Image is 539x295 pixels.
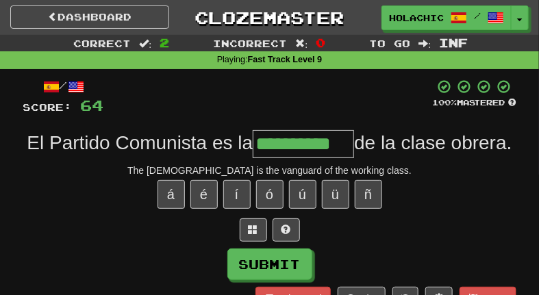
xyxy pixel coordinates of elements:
[322,180,349,209] button: ü
[273,218,300,242] button: Single letter hint - you only get 1 per sentence and score half the points! alt+h
[370,38,411,49] span: To go
[474,11,481,21] span: /
[381,5,512,30] a: Holachicos /
[160,36,169,49] span: 2
[354,132,512,153] span: de la clase obrera.
[223,180,251,209] button: í
[139,38,151,48] span: :
[27,132,253,153] span: El Partido Comunista es la
[256,180,284,209] button: ó
[10,5,169,29] a: Dashboard
[190,5,349,29] a: Clozemaster
[23,164,516,177] div: The [DEMOGRAPHIC_DATA] is the vanguard of the working class.
[190,180,218,209] button: é
[433,98,457,107] span: 100 %
[419,38,431,48] span: :
[389,12,444,24] span: Holachicos
[433,97,516,108] div: Mastered
[73,38,131,49] span: Correct
[296,38,308,48] span: :
[248,55,323,64] strong: Fast Track Level 9
[214,38,288,49] span: Incorrect
[289,180,316,209] button: ú
[23,101,73,113] span: Score:
[227,248,312,280] button: Submit
[316,36,325,49] span: 0
[158,180,185,209] button: á
[240,218,267,242] button: Switch sentence to multiple choice alt+p
[440,36,468,49] span: Inf
[81,97,104,114] span: 64
[23,79,104,96] div: /
[355,180,382,209] button: ñ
